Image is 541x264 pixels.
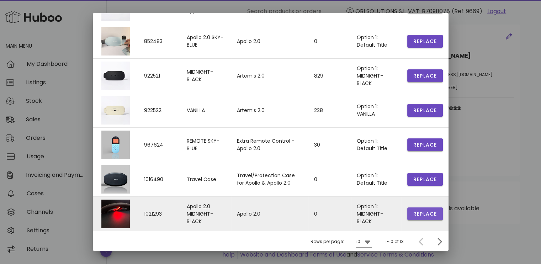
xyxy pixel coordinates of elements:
[351,59,401,93] td: Option 1: MIDNIGHT-BLACK
[413,176,437,183] span: Replace
[308,59,351,93] td: 829
[351,93,401,128] td: Option 1: VANILLA
[433,235,446,248] button: Next page
[231,128,308,162] td: Extra Remote Control - Apollo 2.0
[413,107,437,114] span: Replace
[138,162,181,197] td: 1016490
[231,197,308,231] td: Apollo 2.0
[181,197,232,231] td: Apollo 2.0 MIDNIGHT-BLACK
[181,128,232,162] td: REMOTE SKY-BLUE
[407,104,443,117] button: Replace
[138,128,181,162] td: 967624
[138,59,181,93] td: 922521
[231,93,308,128] td: Artemis 2.0
[231,24,308,59] td: Apollo 2.0
[308,197,351,231] td: 0
[356,236,372,247] div: 10Rows per page:
[407,173,443,186] button: Replace
[413,141,437,149] span: Replace
[308,128,351,162] td: 30
[181,162,232,197] td: Travel Case
[308,24,351,59] td: 0
[351,128,401,162] td: Option 1: Default Title
[181,93,232,128] td: VANILLA
[138,93,181,128] td: 922522
[407,35,443,48] button: Replace
[308,162,351,197] td: 0
[311,231,372,252] div: Rows per page:
[181,24,232,59] td: Apollo 2.0 SKY-BLUE
[138,197,181,231] td: 1021293
[181,59,232,93] td: MIDNIGHT-BLACK
[231,162,308,197] td: Travel/Protection Case for Apollo & Apollo 2.0
[413,72,437,80] span: Replace
[407,207,443,220] button: Replace
[351,24,401,59] td: Option 1: Default Title
[351,162,401,197] td: Option 1: Default Title
[351,197,401,231] td: Option 1: MIDNIGHT-BLACK
[407,138,443,151] button: Replace
[413,38,437,45] span: Replace
[308,93,351,128] td: 228
[385,238,404,245] div: 1-10 of 13
[231,59,308,93] td: Artemis 2.0
[413,210,437,218] span: Replace
[407,69,443,82] button: Replace
[138,24,181,59] td: 852483
[356,238,360,245] div: 10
